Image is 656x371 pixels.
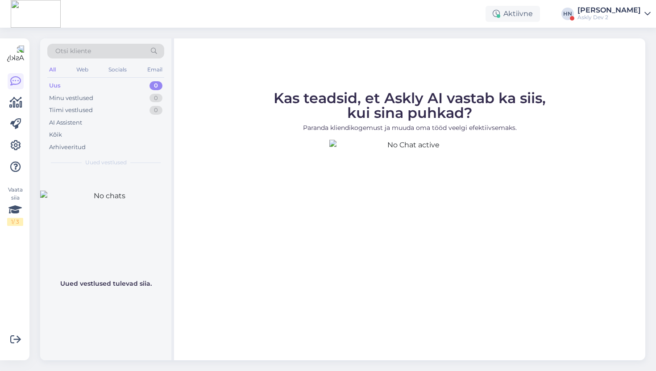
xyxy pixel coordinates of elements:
[49,130,62,139] div: Kõik
[145,64,164,75] div: Email
[274,123,546,133] p: Paranda kliendikogemust ja muuda oma tööd veelgi efektiivsemaks.
[85,158,127,167] span: Uued vestlused
[486,6,540,22] div: Aktiivne
[49,94,93,103] div: Minu vestlused
[49,143,86,152] div: Arhiveeritud
[561,8,574,20] div: HN
[55,46,91,56] span: Otsi kliente
[149,106,162,115] div: 0
[274,89,546,121] span: Kas teadsid, et Askly AI vastab ka siis, kui sina puhkad?
[75,64,90,75] div: Web
[7,46,24,63] img: Askly Logo
[60,279,152,288] p: Uued vestlused tulevad siia.
[329,140,490,300] img: No Chat active
[577,14,641,21] div: Askly Dev 2
[47,64,58,75] div: All
[7,218,23,226] div: 1 / 3
[149,81,162,90] div: 0
[149,94,162,103] div: 0
[7,186,23,226] div: Vaata siia
[49,81,61,90] div: Uus
[40,191,171,271] img: No chats
[577,7,651,21] a: [PERSON_NAME]Askly Dev 2
[577,7,641,14] div: [PERSON_NAME]
[49,106,93,115] div: Tiimi vestlused
[49,118,82,127] div: AI Assistent
[107,64,129,75] div: Socials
